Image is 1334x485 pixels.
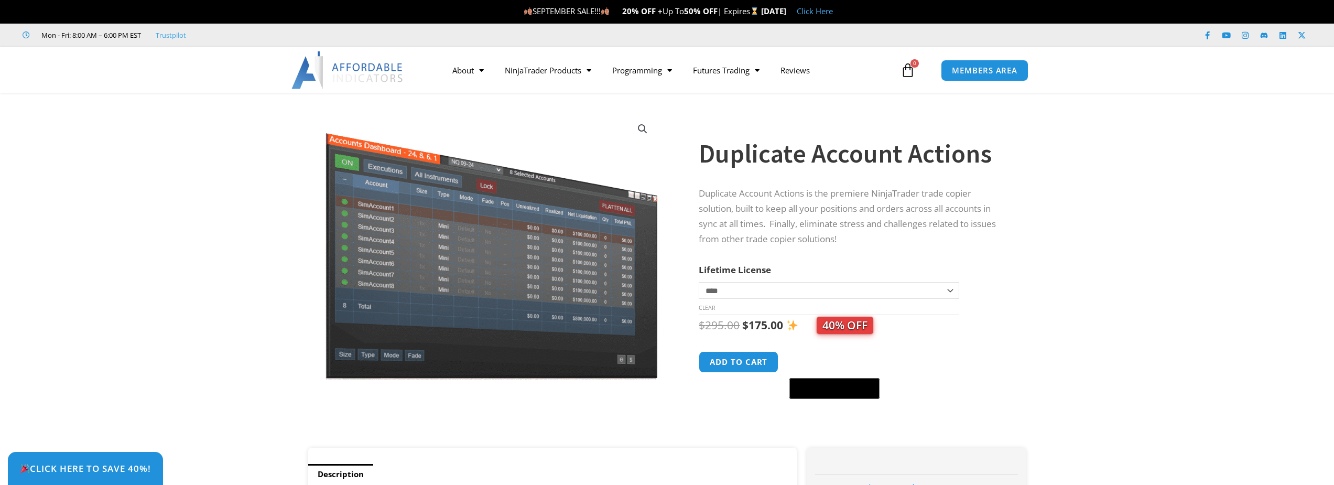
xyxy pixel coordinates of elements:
span: 0 [910,59,919,68]
img: 🍂 [601,7,609,15]
img: 🎉 [20,464,29,473]
a: Futures Trading [682,58,770,82]
nav: Menu [442,58,898,82]
a: Trustpilot [156,29,186,41]
a: NinjaTrader Products [494,58,602,82]
iframe: PayPal Message 1 [699,405,1005,415]
a: View full-screen image gallery [633,120,652,138]
iframe: Secure express checkout frame [787,350,882,375]
bdi: 295.00 [699,318,740,332]
a: Reviews [770,58,820,82]
span: $ [742,318,749,332]
a: Clear options [699,304,715,311]
span: Mon - Fri: 8:00 AM – 6:00 PM EST [39,29,141,41]
a: About [442,58,494,82]
strong: [DATE] [761,6,786,16]
h1: Duplicate Account Actions [699,135,1005,172]
button: Add to cart [699,351,778,373]
a: MEMBERS AREA [941,60,1028,81]
a: Programming [602,58,682,82]
img: Screenshot 2024-08-26 15414455555 [323,112,660,380]
img: 🍂 [524,7,532,15]
span: $ [699,318,705,332]
span: Click Here to save 40%! [20,464,151,473]
img: LogoAI | Affordable Indicators – NinjaTrader [291,51,404,89]
img: ✨ [787,320,798,331]
strong: 20% OFF + [622,6,663,16]
span: 40% OFF [817,317,873,334]
label: Lifetime License [699,264,771,276]
bdi: 175.00 [742,318,783,332]
span: MEMBERS AREA [952,67,1017,74]
p: Duplicate Account Actions is the premiere NinjaTrader trade copier solution, built to keep all yo... [699,186,1005,247]
button: Buy with GPay [789,378,880,399]
a: Click Here [797,6,833,16]
span: SEPTEMBER SALE!!! Up To | Expires [524,6,761,16]
img: ⌛ [751,7,758,15]
a: 0 [885,55,931,85]
strong: 50% OFF [684,6,718,16]
a: 🎉Click Here to save 40%! [8,452,163,485]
